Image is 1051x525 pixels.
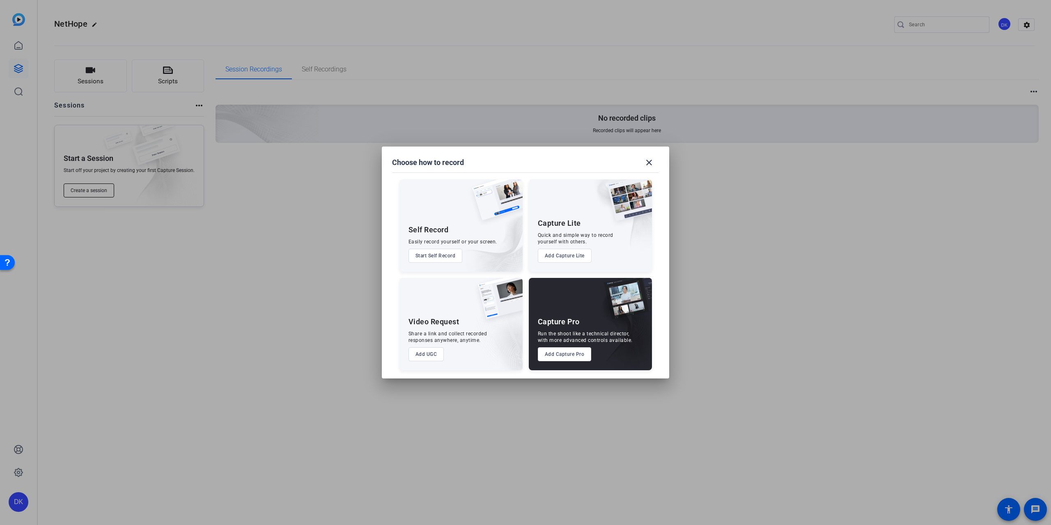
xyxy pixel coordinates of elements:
[538,330,633,344] div: Run the shoot like a technical director, with more advanced controls available.
[408,330,487,344] div: Share a link and collect recorded responses anywhere, anytime.
[538,249,592,263] button: Add Capture Lite
[451,197,523,272] img: embarkstudio-self-record.png
[475,303,523,370] img: embarkstudio-ugc-content.png
[538,347,592,361] button: Add Capture Pro
[538,317,580,327] div: Capture Pro
[466,179,523,229] img: self-record.png
[538,232,613,245] div: Quick and simple way to record yourself with others.
[408,317,459,327] div: Video Request
[408,225,449,235] div: Self Record
[472,278,523,328] img: ugc-content.png
[598,278,652,328] img: capture-pro.png
[408,238,497,245] div: Easily record yourself or your screen.
[644,158,654,167] mat-icon: close
[601,179,652,229] img: capture-lite.png
[408,249,463,263] button: Start Self Record
[392,158,464,167] h1: Choose how to record
[408,347,444,361] button: Add UGC
[578,179,652,261] img: embarkstudio-capture-lite.png
[591,288,652,370] img: embarkstudio-capture-pro.png
[538,218,581,228] div: Capture Lite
